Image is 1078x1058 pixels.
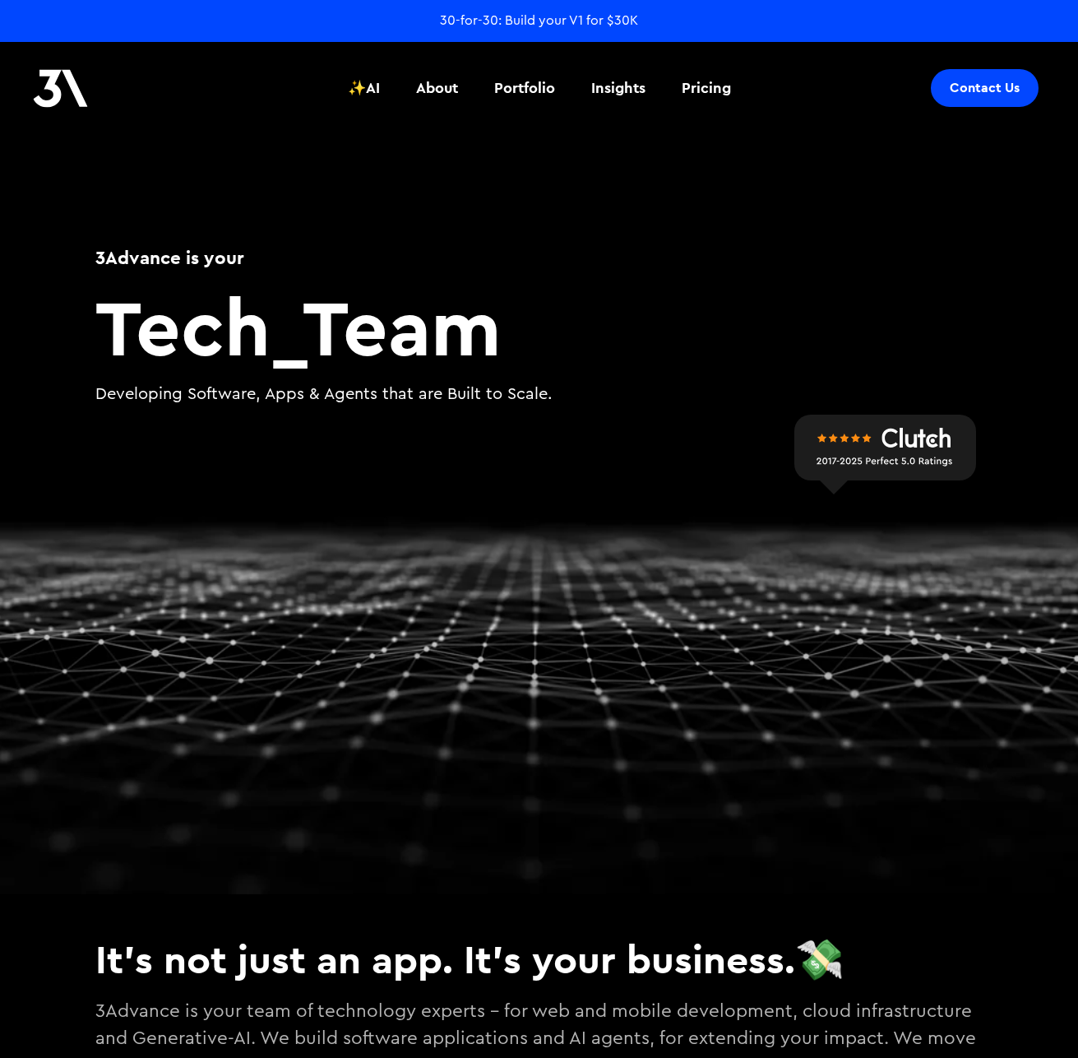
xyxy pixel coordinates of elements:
h1: 3Advance is your [95,244,983,271]
a: 30-for-30: Build your V1 for $30K [440,12,638,30]
div: ✨AI [348,77,380,99]
div: Insights [591,77,645,99]
p: Developing Software, Apps & Agents that are Built to Scale. [95,383,983,406]
div: Pricing [682,77,731,99]
h2: Team [95,287,983,366]
div: Portfolio [494,77,555,99]
span: Tech [95,276,271,376]
a: Contact Us [931,69,1039,107]
a: Pricing [672,58,741,118]
div: Contact Us [950,80,1020,96]
h3: It's not just an app. It's your business.💸 [95,935,983,983]
a: Insights [581,58,655,118]
a: ✨AI [338,58,390,118]
a: Portfolio [484,58,565,118]
span: _ [271,276,303,376]
div: About [416,77,458,99]
a: About [406,58,468,118]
